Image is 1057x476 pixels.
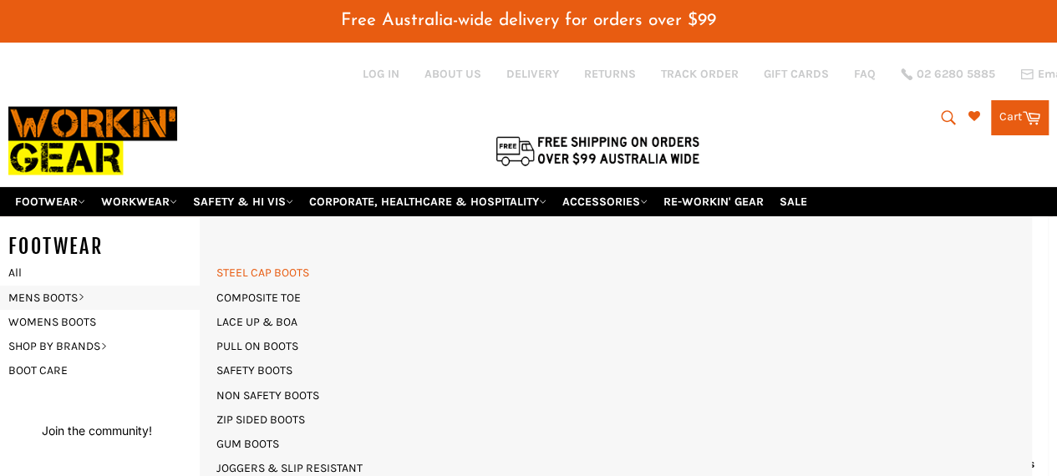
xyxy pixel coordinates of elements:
img: Workin Gear leaders in Workwear, Safety Boots, PPE, Uniforms. Australia's No.1 in Workwear [8,95,177,186]
a: STEEL CAP BOOTS [208,261,318,285]
span: 02 6280 5885 [917,68,995,80]
a: TRACK ORDER [661,66,739,82]
a: PULL ON BOOTS [208,334,307,358]
a: GIFT CARDS [764,66,829,82]
a: DELIVERY [506,66,559,82]
a: NON SAFETY BOOTS [208,383,328,408]
a: Cart [991,100,1049,135]
a: 02 6280 5885 [901,68,995,80]
span: Free Australia-wide delivery for orders over $99 [341,12,716,29]
h5: FOOTWEAR [8,233,216,261]
a: ZIP SIDED BOOTS [208,408,313,432]
img: Flat $9.95 shipping Australia wide [493,133,702,168]
a: Log in [363,67,399,81]
a: RE-WORKIN' GEAR [657,187,770,216]
a: FOOTWEAR [8,187,92,216]
a: RETURNS [584,66,636,82]
a: ACCESSORIES [556,187,654,216]
a: LACE UP & BOA [208,310,306,334]
a: WORKWEAR [94,187,184,216]
a: ABOUT US [424,66,481,82]
a: SAFETY BOOTS [208,358,301,382]
a: GUM BOOTS [208,432,287,456]
button: Join the community! [42,423,152,438]
a: CORPORATE, HEALTHCARE & HOSPITALITY [302,187,553,216]
a: SALE [773,187,814,216]
a: SAFETY & HI VIS [186,187,300,216]
a: COMPOSITE TOE [208,286,309,310]
a: FAQ [854,66,876,82]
